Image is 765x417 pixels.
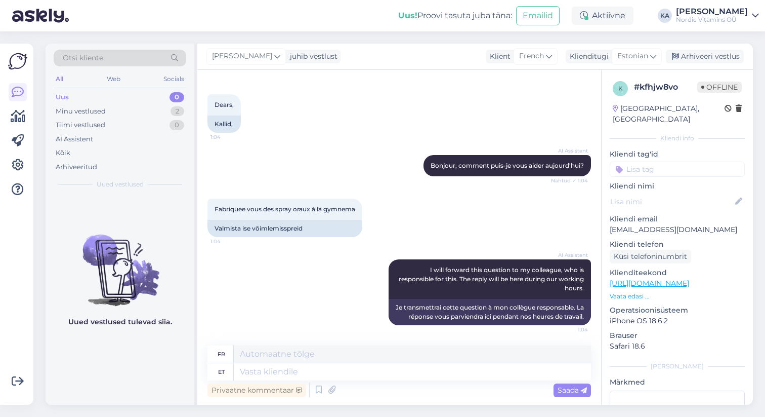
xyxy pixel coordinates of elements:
[169,92,184,102] div: 0
[286,51,337,62] div: juhib vestlust
[215,205,355,213] span: Fabriquee vous des spray oraux à la gymnema
[610,316,745,326] p: iPhone OS 18.6.2
[54,72,65,86] div: All
[169,120,184,130] div: 0
[516,6,560,25] button: Emailid
[399,266,585,292] span: I will forward this question to my colleague, who is responsible for this. The reply will be here...
[697,82,742,93] span: Offline
[210,238,248,245] span: 1:04
[56,120,105,130] div: Tiimi vestlused
[610,162,745,177] input: Lisa tag
[218,363,225,381] div: et
[398,11,417,20] b: Uus!
[610,181,745,192] p: Kliendi nimi
[618,85,623,92] span: k
[389,299,591,325] div: Je transmettrai cette question à mon collègue responsable. La réponse vous parviendra ici pendant...
[610,279,689,288] a: [URL][DOMAIN_NAME]
[97,180,144,189] span: Uued vestlused
[46,216,194,308] img: No chats
[207,116,241,133] div: Kallid,
[676,16,748,24] div: Nordic Vitamins OÜ
[210,133,248,141] span: 1:04
[212,51,272,62] span: [PERSON_NAME]
[610,292,745,301] p: Vaata edasi ...
[610,330,745,341] p: Brauser
[610,134,745,143] div: Kliendi info
[56,148,70,158] div: Kõik
[617,51,648,62] span: Estonian
[519,51,544,62] span: French
[171,106,184,117] div: 2
[550,177,588,184] span: Nähtud ✓ 1:04
[676,8,759,24] a: [PERSON_NAME]Nordic Vitamins OÜ
[8,52,27,71] img: Askly Logo
[610,268,745,278] p: Klienditeekond
[56,162,97,172] div: Arhiveeritud
[161,72,186,86] div: Socials
[550,251,588,259] span: AI Assistent
[572,7,633,25] div: Aktiivne
[610,239,745,250] p: Kliendi telefon
[634,81,697,93] div: # kfhjw8vo
[610,214,745,224] p: Kliendi email
[610,341,745,352] p: Safari 18.6
[68,317,172,327] p: Uued vestlused tulevad siia.
[207,220,362,237] div: Valmista ise võimlemisspreid
[610,224,745,235] p: [EMAIL_ADDRESS][DOMAIN_NAME]
[431,162,584,169] span: Bonjour, comment puis-je vous aider aujourd'hui?
[215,101,234,108] span: Dears,
[658,9,672,23] div: KA
[610,149,745,160] p: Kliendi tag'id
[56,92,69,102] div: Uus
[610,362,745,371] div: [PERSON_NAME]
[56,106,106,117] div: Minu vestlused
[398,10,512,22] div: Proovi tasuta juba täna:
[610,250,691,263] div: Küsi telefoninumbrit
[550,147,588,155] span: AI Assistent
[610,196,733,207] input: Lisa nimi
[613,103,725,125] div: [GEOGRAPHIC_DATA], [GEOGRAPHIC_DATA]
[676,8,748,16] div: [PERSON_NAME]
[207,384,306,397] div: Privaatne kommentaar
[666,50,744,63] div: Arhiveeri vestlus
[56,134,93,144] div: AI Assistent
[566,51,609,62] div: Klienditugi
[486,51,511,62] div: Klient
[610,377,745,388] p: Märkmed
[105,72,122,86] div: Web
[610,305,745,316] p: Operatsioonisüsteem
[218,346,225,363] div: fr
[558,386,587,395] span: Saada
[63,53,103,63] span: Otsi kliente
[550,326,588,333] span: 1:04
